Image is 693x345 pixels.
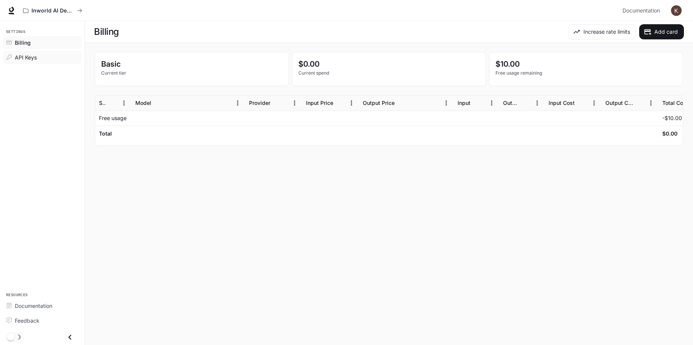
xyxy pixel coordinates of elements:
button: Menu [346,97,357,109]
h6: Total [99,130,112,137]
div: Output [503,100,519,106]
a: Documentation [619,3,666,18]
div: Provider [249,100,270,106]
button: Sort [634,97,645,109]
button: Menu [441,97,452,109]
a: Documentation [3,299,82,312]
p: $10.00 [495,58,677,70]
a: Billing [3,36,82,49]
a: API Keys [3,51,82,64]
span: Billing [15,39,31,47]
button: Menu [588,97,600,109]
button: Sort [152,97,163,109]
a: Feedback [3,314,82,327]
img: User avatar [671,5,682,16]
button: Menu [289,97,300,109]
button: User avatar [669,3,684,18]
p: Current tier [101,70,282,76]
span: Dark mode toggle [7,333,14,341]
div: Output Price [363,100,395,106]
p: Inworld AI Demos [31,8,74,14]
button: Sort [575,97,587,109]
div: Input [458,100,470,106]
button: Add card [639,24,684,39]
div: Total Cost [662,100,688,106]
p: Basic [101,58,282,70]
button: All workspaces [20,3,86,18]
div: Model [135,100,151,106]
button: Sort [107,97,118,109]
h1: Billing [94,24,119,39]
div: Service [99,100,106,106]
button: Menu [645,97,657,109]
p: Free usage [99,114,127,122]
span: API Keys [15,53,37,61]
button: Sort [271,97,282,109]
div: Input Cost [549,100,575,106]
p: Current spend [298,70,480,76]
p: Free usage remaining [495,70,677,76]
p: $0.00 [298,58,480,70]
span: Documentation [622,6,660,16]
button: Menu [118,97,130,109]
h6: $0.00 [662,130,677,137]
button: Sort [471,97,483,109]
div: Output Cost [605,100,633,106]
button: Menu [532,97,543,109]
span: Documentation [15,302,52,310]
p: -$10.00 [662,114,682,122]
button: Menu [232,97,243,109]
button: Sort [395,97,407,109]
button: Close drawer [61,329,78,345]
span: Feedback [15,317,39,325]
div: Input Price [306,100,333,106]
button: Sort [520,97,532,109]
button: Menu [486,97,497,109]
button: Increase rate limits [568,24,636,39]
button: Sort [334,97,345,109]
